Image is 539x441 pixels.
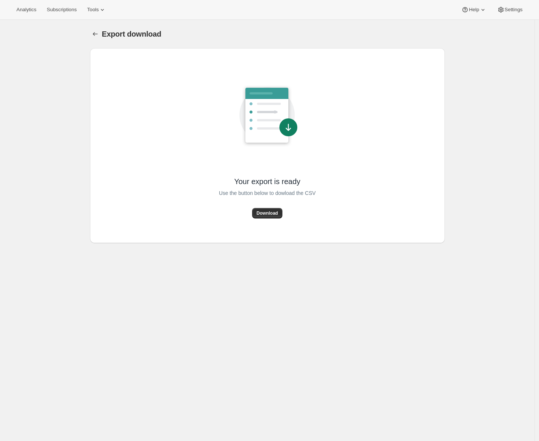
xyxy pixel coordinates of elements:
[47,7,77,13] span: Subscriptions
[16,7,36,13] span: Analytics
[252,208,282,218] button: Download
[469,7,479,13] span: Help
[83,4,111,15] button: Tools
[493,4,527,15] button: Settings
[87,7,99,13] span: Tools
[257,210,278,216] span: Download
[102,30,161,38] span: Export download
[234,177,300,186] span: Your export is ready
[42,4,81,15] button: Subscriptions
[219,189,316,198] span: Use the button below to dowload the CSV
[457,4,491,15] button: Help
[90,29,100,39] button: Export download
[505,7,523,13] span: Settings
[12,4,41,15] button: Analytics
